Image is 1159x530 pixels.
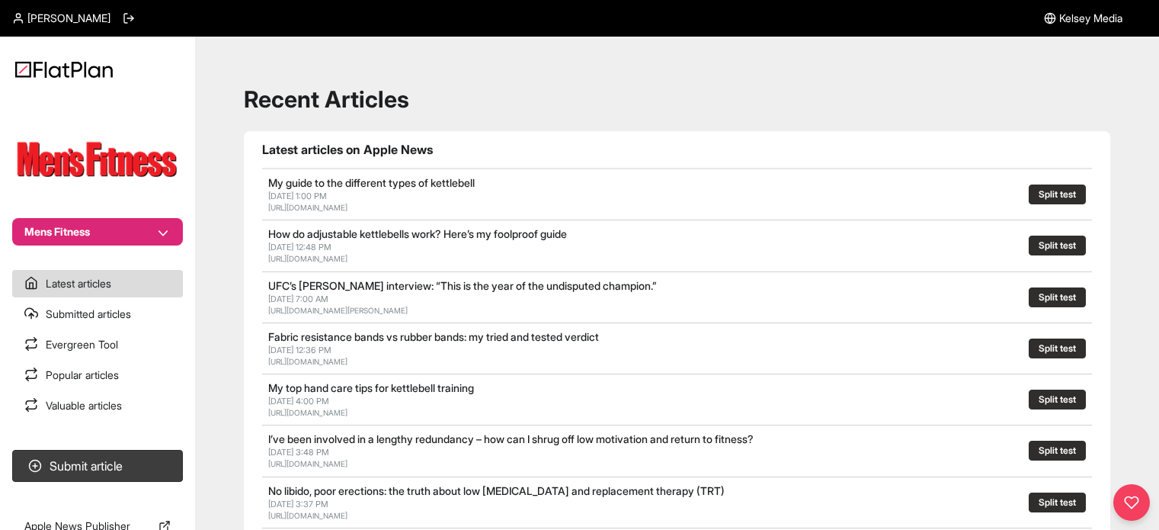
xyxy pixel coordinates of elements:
span: [DATE] 3:37 PM [268,499,328,509]
button: Split test [1029,339,1086,358]
span: [DATE] 3:48 PM [268,447,329,458]
a: My guide to the different types of kettlebell [268,176,475,189]
a: Evergreen Tool [12,331,183,358]
span: [PERSON_NAME] [27,11,110,26]
a: [PERSON_NAME] [12,11,110,26]
h1: Recent Articles [244,85,1110,113]
a: [URL][DOMAIN_NAME] [268,511,347,520]
h1: Latest articles on Apple News [262,140,1092,159]
button: Submit article [12,450,183,482]
a: I’ve been involved in a lengthy redundancy – how can I shrug off low motivation and return to fit... [268,432,754,445]
span: [DATE] 12:48 PM [268,242,331,252]
a: [URL][DOMAIN_NAME] [268,357,347,366]
a: [URL][DOMAIN_NAME] [268,254,347,263]
a: [URL][DOMAIN_NAME] [268,459,347,468]
button: Split test [1029,390,1086,410]
a: How do adjustable kettlebells work? Here’s my foolproof guide [268,227,567,240]
a: Valuable articles [12,392,183,419]
button: Split test [1029,441,1086,461]
a: [URL][DOMAIN_NAME] [268,408,347,417]
a: Submitted articles [12,300,183,328]
span: [DATE] 12:36 PM [268,345,331,355]
a: Fabric resistance bands vs rubber bands: my tried and tested verdict [268,330,599,343]
span: Kelsey Media [1059,11,1122,26]
a: Popular articles [12,361,183,389]
span: [DATE] 1:00 PM [268,191,327,201]
img: Logo [15,61,113,78]
span: [DATE] 4:00 PM [268,396,329,406]
a: [URL][DOMAIN_NAME][PERSON_NAME] [268,306,408,315]
button: Split test [1029,185,1086,204]
button: Split test [1029,493,1086,512]
button: Mens Fitness [12,218,183,246]
a: My top hand care tips for kettlebell training [268,381,474,394]
button: Split test [1029,236,1086,255]
a: Latest articles [12,270,183,297]
a: UFC’s [PERSON_NAME] interview: “This is the year of the undisputed champion.” [268,279,656,292]
a: [URL][DOMAIN_NAME] [268,203,347,212]
a: No libido, poor erections: the truth about low [MEDICAL_DATA] and replacement therapy (TRT) [268,484,725,497]
span: [DATE] 7:00 AM [268,294,328,304]
button: Split test [1029,287,1086,307]
img: Publication Logo [12,134,183,188]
